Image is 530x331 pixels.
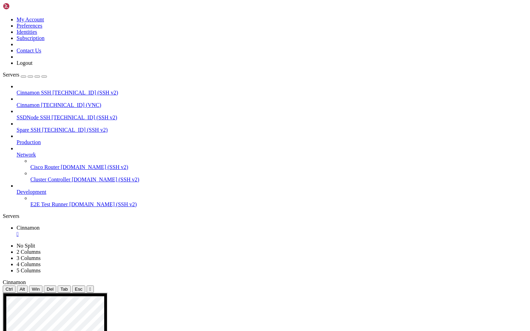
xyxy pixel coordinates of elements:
[30,170,527,183] li: Cluster Controller [DOMAIN_NAME] (SSH v2)
[17,121,527,133] li: Spare SSH [TECHNICAL_ID] (SSH v2)
[17,139,41,145] span: Production
[58,285,71,293] button: Tab
[17,29,37,35] a: Identities
[17,183,527,208] li: Development
[60,287,68,292] span: Tab
[30,201,68,207] span: E2E Test Runner
[61,164,128,170] span: [DOMAIN_NAME] (SSH v2)
[17,90,51,96] span: Cinnamon SSH
[87,285,94,293] button: 
[17,225,40,231] span: Cinnamon
[17,102,527,108] a: Cinnamon [TECHNICAL_ID] (VNC)
[3,213,527,219] div: Servers
[17,261,41,267] a: 4 Columns
[30,195,527,208] li: E2E Test Runner [DOMAIN_NAME] (SSH v2)
[17,139,527,146] a: Production
[30,177,527,183] a: Cluster Controller [DOMAIN_NAME] (SSH v2)
[17,83,527,96] li: Cinnamon SSH [TECHNICAL_ID] (SSH v2)
[30,164,59,170] span: Cisco Router
[17,268,41,273] a: 5 Columns
[51,114,117,120] span: [TECHNICAL_ID] (SSH v2)
[72,285,85,293] button: Esc
[30,201,527,208] a: E2E Test Runner [DOMAIN_NAME] (SSH v2)
[17,23,42,29] a: Preferences
[30,177,70,182] span: Cluster Controller
[17,127,527,133] a: Spare SSH [TECHNICAL_ID] (SSH v2)
[17,96,527,108] li: Cinnamon [TECHNICAL_ID] (VNC)
[69,201,137,207] span: [DOMAIN_NAME] (SSH v2)
[17,152,527,158] a: Network
[17,225,527,237] a: Cinnamon
[42,127,108,133] span: [TECHNICAL_ID] (SSH v2)
[6,287,13,292] span: Ctrl
[72,177,139,182] span: [DOMAIN_NAME] (SSH v2)
[3,72,47,78] a: Servers
[17,17,44,22] a: My Account
[3,279,26,285] span: Cinnamon
[17,255,41,261] a: 3 Columns
[32,287,40,292] span: Win
[17,146,527,183] li: Network
[17,108,527,121] li: SSDNode SSH [TECHNICAL_ID] (SSH v2)
[52,90,118,96] span: [TECHNICAL_ID] (SSH v2)
[17,243,35,249] a: No Split
[3,72,19,78] span: Servers
[29,285,42,293] button: Win
[17,231,527,237] a: 
[17,189,527,195] a: Development
[3,3,42,10] img: Shellngn
[17,35,45,41] a: Subscription
[30,164,527,170] a: Cisco Router [DOMAIN_NAME] (SSH v2)
[17,133,527,146] li: Production
[75,287,82,292] span: Esc
[20,287,25,292] span: Alt
[89,287,91,292] div: 
[17,189,46,195] span: Development
[17,127,41,133] span: Spare SSH
[17,60,32,66] a: Logout
[44,285,56,293] button: Del
[17,90,527,96] a: Cinnamon SSH [TECHNICAL_ID] (SSH v2)
[17,102,40,108] span: Cinnamon
[17,48,41,53] a: Contact Us
[47,287,53,292] span: Del
[17,114,50,120] span: SSDNode SSH
[17,114,527,121] a: SSDNode SSH [TECHNICAL_ID] (SSH v2)
[17,285,28,293] button: Alt
[17,249,41,255] a: 2 Columns
[17,152,36,158] span: Network
[3,285,16,293] button: Ctrl
[30,158,527,170] li: Cisco Router [DOMAIN_NAME] (SSH v2)
[41,102,101,108] span: [TECHNICAL_ID] (VNC)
